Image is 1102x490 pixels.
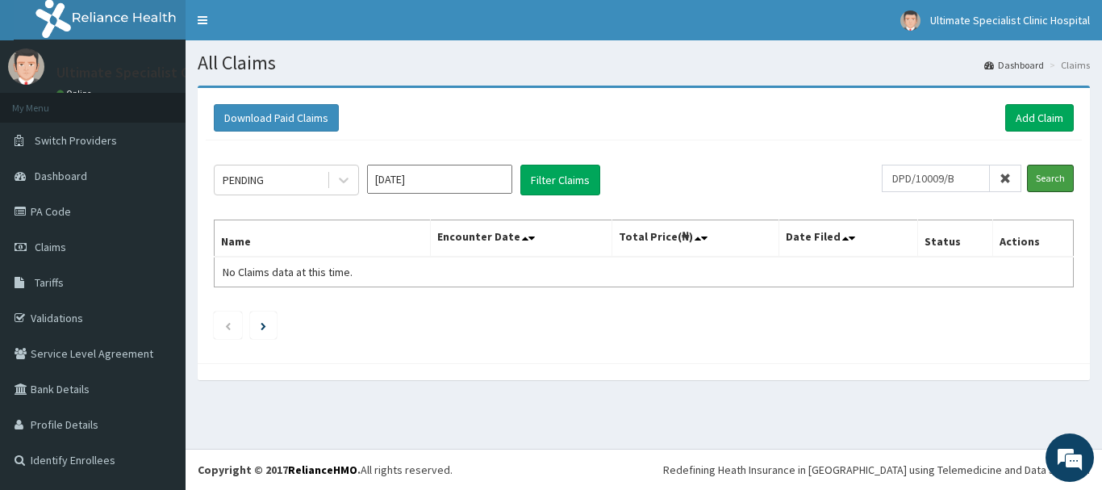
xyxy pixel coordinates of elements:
[35,275,64,290] span: Tariffs
[223,172,264,188] div: PENDING
[223,265,353,279] span: No Claims data at this time.
[663,462,1090,478] div: Redefining Heath Insurance in [GEOGRAPHIC_DATA] using Telemedicine and Data Science!
[288,463,357,477] a: RelianceHMO
[984,58,1044,72] a: Dashboard
[918,220,993,258] th: Status
[35,169,87,183] span: Dashboard
[35,240,66,254] span: Claims
[930,13,1090,27] span: Ultimate Specialist Clinic Hospital
[56,65,271,80] p: Ultimate Specialist Clinic Hospital
[612,220,779,258] th: Total Price(₦)
[992,220,1073,258] th: Actions
[261,318,266,333] a: Next page
[367,165,512,194] input: Select Month and Year
[198,463,361,477] strong: Copyright © 2017 .
[198,52,1090,73] h1: All Claims
[520,165,600,195] button: Filter Claims
[186,449,1102,490] footer: All rights reserved.
[8,48,44,85] img: User Image
[1005,104,1074,132] a: Add Claim
[35,133,117,148] span: Switch Providers
[1046,58,1090,72] li: Claims
[779,220,918,258] th: Date Filed
[214,104,339,132] button: Download Paid Claims
[215,220,431,258] th: Name
[1027,165,1074,192] input: Search
[224,318,232,333] a: Previous page
[56,88,95,99] a: Online
[431,220,612,258] th: Encounter Date
[900,10,920,31] img: User Image
[882,165,990,192] input: Search by HMO ID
